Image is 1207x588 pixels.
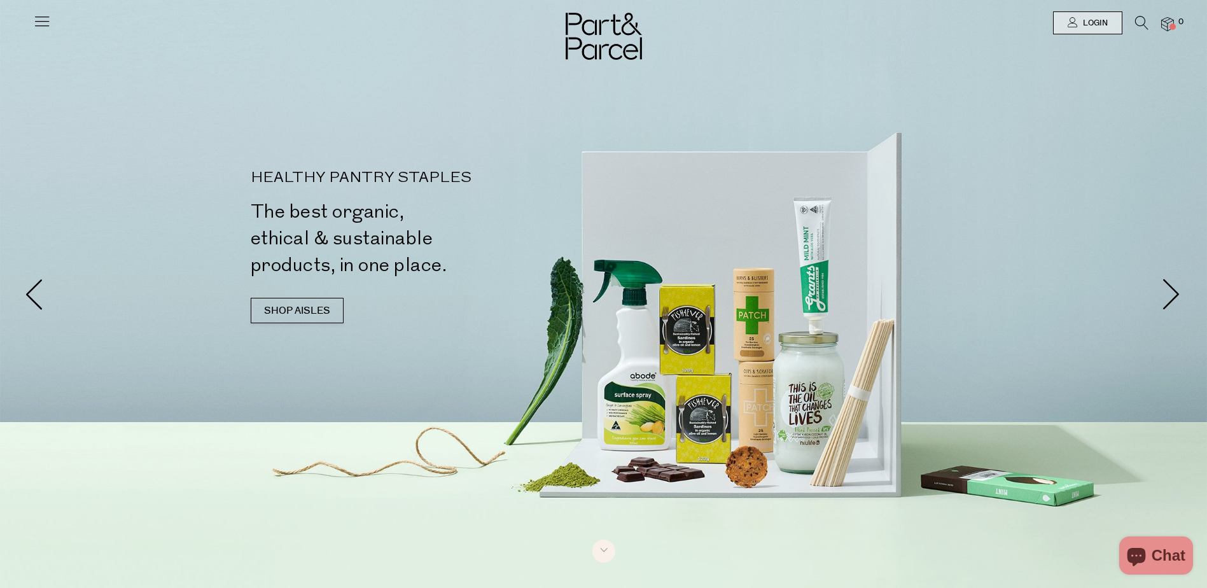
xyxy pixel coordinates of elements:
a: Login [1053,11,1122,34]
span: 0 [1175,17,1187,28]
inbox-online-store-chat: Shopify online store chat [1115,536,1197,578]
a: 0 [1161,17,1174,31]
h2: The best organic, ethical & sustainable products, in one place. [251,199,609,279]
p: HEALTHY PANTRY STAPLES [251,171,609,186]
img: Part&Parcel [566,13,642,60]
a: SHOP AISLES [251,298,344,323]
span: Login [1080,18,1108,29]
